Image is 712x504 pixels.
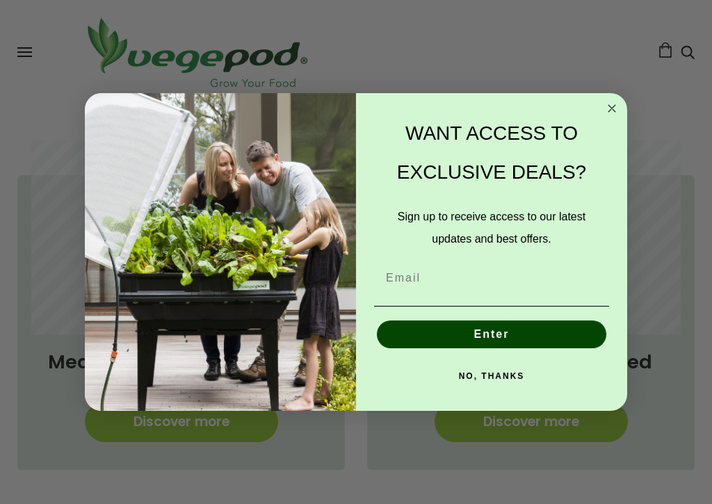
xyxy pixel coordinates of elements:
[374,264,609,292] input: Email
[85,93,356,411] img: e9d03583-1bb1-490f-ad29-36751b3212ff.jpeg
[604,100,620,117] button: Close dialog
[398,211,585,245] span: Sign up to receive access to our latest updates and best offers.
[374,362,609,390] button: NO, THANKS
[374,306,609,307] img: underline
[377,320,606,348] button: Enter
[397,122,586,183] span: WANT ACCESS TO EXCLUSIVE DEALS?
